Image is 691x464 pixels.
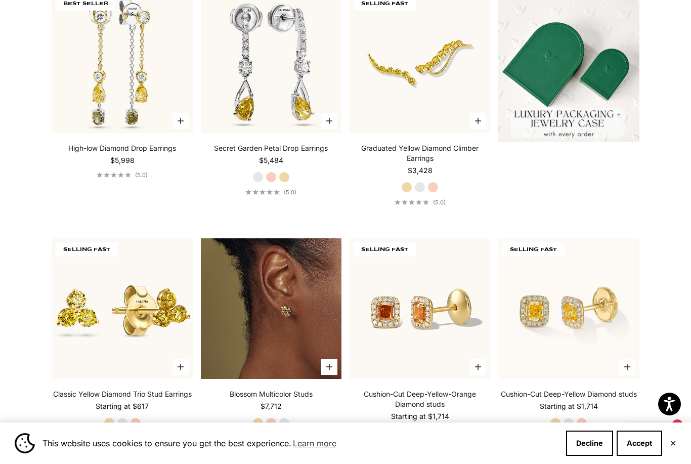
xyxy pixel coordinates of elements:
[350,143,490,163] a: Graduated Yellow Diamond Climber Earrings
[214,143,328,153] a: Secret Garden Petal Drop Earrings
[135,172,148,179] span: (5.0)
[670,440,676,446] button: Close
[68,143,176,153] a: High-low Diamond Drop Earrings
[284,189,296,196] span: (5.0)
[97,172,131,178] div: 5.0 out of 5.0 stars
[53,389,192,399] a: Classic Yellow Diamond Trio Stud Earrings
[261,401,282,411] sale-price: $7,712
[502,242,565,257] span: SELLING FAST
[245,189,280,195] div: 5.0 out of 5.0 stars
[110,155,135,165] sale-price: $5,998
[291,436,338,451] a: Learn more
[42,436,558,451] span: This website uses cookies to ensure you get the best experience.
[259,155,283,165] sale-price: $5,484
[230,389,313,399] a: Blossom Multicolor Studs
[350,389,490,409] a: Cushion-Cut Deep-Yellow-Orange Diamond studs
[245,189,296,196] a: 5.0 out of 5.0 stars(5.0)
[408,165,433,176] sale-price: $3,428
[96,401,149,411] sale-price: Starting at $617
[566,431,613,456] button: Decline
[617,431,662,456] button: Accept
[395,199,446,206] a: 5.0 out of 5.0 stars(5.0)
[350,238,490,379] img: #YellowGold
[540,401,598,411] sale-price: Starting at $1,714
[52,238,192,379] img: #YellowGold
[56,242,118,257] span: SELLING FAST
[201,238,341,379] img: #YellowGold #RoseGold #WhiteGold
[354,242,416,257] span: SELLING FAST
[395,199,429,205] div: 5.0 out of 5.0 stars
[501,389,637,399] a: Cushion-Cut Deep-Yellow Diamond studs
[433,199,446,206] span: (5.0)
[97,172,148,179] a: 5.0 out of 5.0 stars(5.0)
[15,433,35,453] img: Cookie banner
[391,411,449,421] sale-price: Starting at $1,714
[498,238,639,379] img: #YellowGold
